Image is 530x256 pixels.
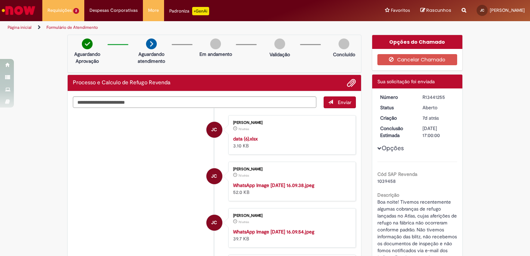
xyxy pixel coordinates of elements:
[490,7,525,13] span: [PERSON_NAME]
[73,8,79,14] span: 2
[211,168,217,185] span: JC
[324,96,356,108] button: Enviar
[372,35,463,49] div: Opções do Chamado
[233,136,258,142] a: data (6).xlsx
[238,220,249,224] span: 7d atrás
[338,99,351,105] span: Enviar
[169,7,209,15] div: Padroniza
[192,7,209,15] p: +GenAi
[46,25,98,30] a: Formulário de Atendimento
[148,7,159,14] span: More
[391,7,410,14] span: Favoritos
[238,127,249,131] span: 7d atrás
[375,94,418,101] dt: Número
[238,220,249,224] time: 22/08/2025 18:23:27
[377,54,458,65] button: Cancelar Chamado
[422,104,455,111] div: Aberto
[333,51,355,58] p: Concluído
[233,228,349,242] div: 39.7 KB
[377,171,417,177] b: Cód SAP Revenda
[210,39,221,49] img: img-circle-grey.png
[135,51,168,65] p: Aguardando atendimento
[377,178,396,184] span: 1039458
[89,7,138,14] span: Despesas Corporativas
[211,214,217,231] span: JC
[238,173,249,178] time: 22/08/2025 18:23:28
[233,229,314,235] a: WhatsApp Image [DATE] 16.09.54.jpeg
[270,51,290,58] p: Validação
[8,25,32,30] a: Página inicial
[233,214,349,218] div: [PERSON_NAME]
[274,39,285,49] img: img-circle-grey.png
[422,115,439,121] time: 22/08/2025 18:24:22
[206,168,222,184] div: Jonathan Da Silva Cunha
[199,51,232,58] p: Em andamento
[1,3,36,17] img: ServiceNow
[420,7,451,14] a: Rascunhos
[377,78,435,85] span: Sua solicitação foi enviada
[422,94,455,101] div: R13441255
[73,80,170,86] h2: Processo e Calculo de Refugo Revenda Histórico de tíquete
[233,182,349,196] div: 52.0 KB
[480,8,484,12] span: JC
[339,39,349,49] img: img-circle-grey.png
[377,192,399,198] b: Descrição
[238,173,249,178] span: 7d atrás
[375,114,418,121] dt: Criação
[206,215,222,231] div: Jonathan Da Silva Cunha
[375,125,418,139] dt: Conclusão Estimada
[70,51,104,65] p: Aguardando Aprovação
[73,96,316,108] textarea: Digite sua mensagem aqui...
[5,21,348,34] ul: Trilhas de página
[233,135,349,149] div: 3.10 KB
[146,39,157,49] img: arrow-next.png
[422,114,455,121] div: 22/08/2025 18:24:22
[422,115,439,121] span: 7d atrás
[82,39,93,49] img: check-circle-green.png
[233,182,314,188] a: WhatsApp Image [DATE] 16.09.38.jpeg
[375,104,418,111] dt: Status
[347,78,356,87] button: Adicionar anexos
[48,7,72,14] span: Requisições
[233,121,349,125] div: [PERSON_NAME]
[422,125,455,139] div: [DATE] 17:00:00
[211,121,217,138] span: JC
[206,122,222,138] div: Jonathan Da Silva Cunha
[426,7,451,14] span: Rascunhos
[233,167,349,171] div: [PERSON_NAME]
